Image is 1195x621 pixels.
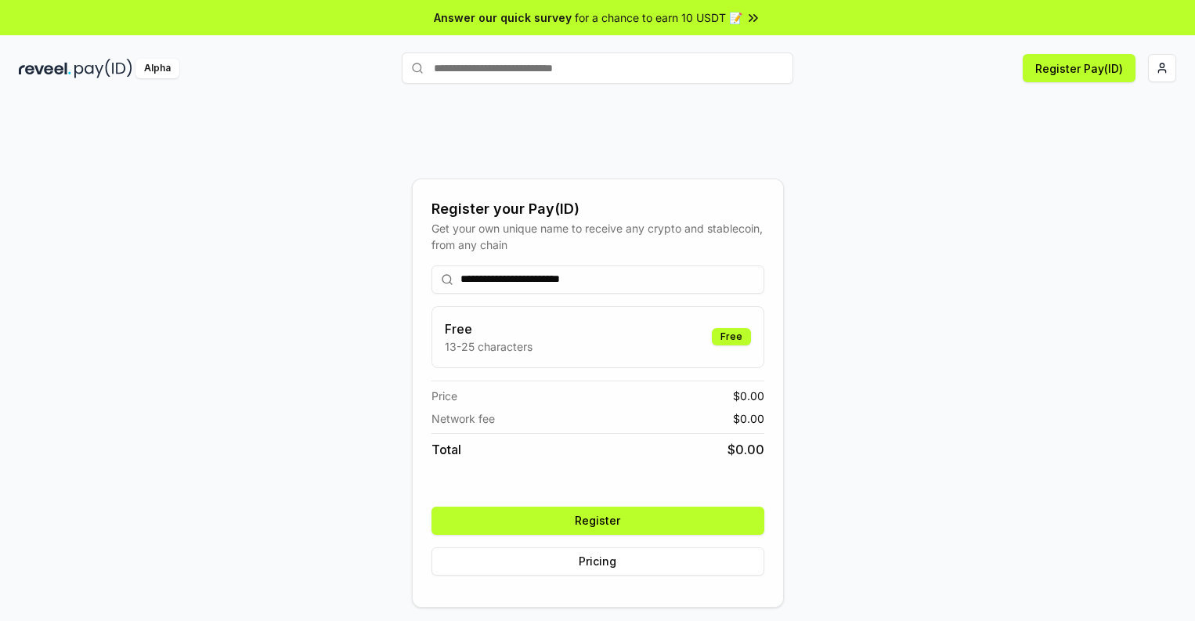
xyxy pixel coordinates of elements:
[434,9,572,26] span: Answer our quick survey
[431,388,457,404] span: Price
[431,220,764,253] div: Get your own unique name to receive any crypto and stablecoin, from any chain
[431,410,495,427] span: Network fee
[445,338,533,355] p: 13-25 characters
[431,198,764,220] div: Register your Pay(ID)
[445,320,533,338] h3: Free
[712,328,751,345] div: Free
[19,59,71,78] img: reveel_dark
[733,410,764,427] span: $ 0.00
[74,59,132,78] img: pay_id
[431,547,764,576] button: Pricing
[575,9,742,26] span: for a chance to earn 10 USDT 📝
[431,440,461,459] span: Total
[733,388,764,404] span: $ 0.00
[727,440,764,459] span: $ 0.00
[431,507,764,535] button: Register
[1023,54,1135,82] button: Register Pay(ID)
[135,59,179,78] div: Alpha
